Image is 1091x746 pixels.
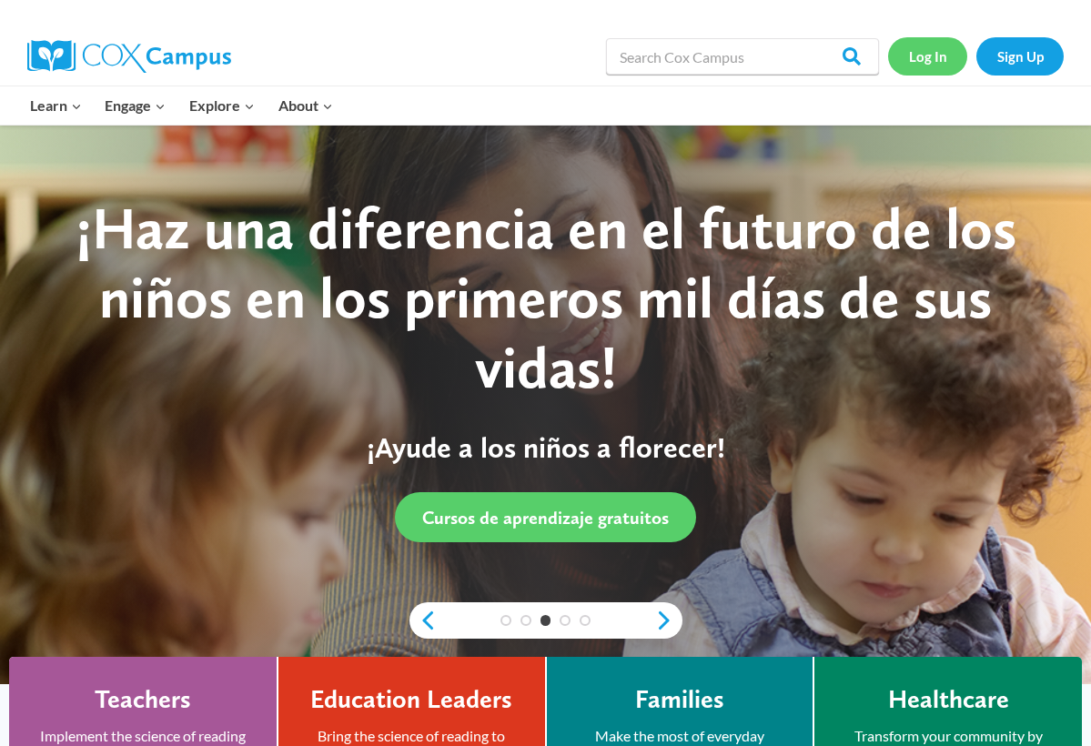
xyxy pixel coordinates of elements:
[27,40,231,73] img: Cox Campus
[976,37,1064,75] a: Sign Up
[177,86,267,125] button: Child menu of Explore
[267,86,345,125] button: Child menu of About
[310,684,512,715] h4: Education Leaders
[606,38,879,75] input: Search Cox Campus
[422,507,669,529] span: Cursos de aprendizaje gratuitos
[395,492,696,542] a: Cursos de aprendizaje gratuitos
[888,684,1009,715] h4: Healthcare
[95,684,191,715] h4: Teachers
[888,37,967,75] a: Log In
[36,194,1055,403] div: ¡Haz una diferencia en el futuro de los niños en los primeros mil días de sus vidas!
[888,37,1064,75] nav: Secondary Navigation
[94,86,178,125] button: Child menu of Engage
[18,86,94,125] button: Child menu of Learn
[635,684,724,715] h4: Families
[36,430,1055,465] p: ¡Ayude a los niños a florecer!
[18,86,344,125] nav: Primary Navigation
